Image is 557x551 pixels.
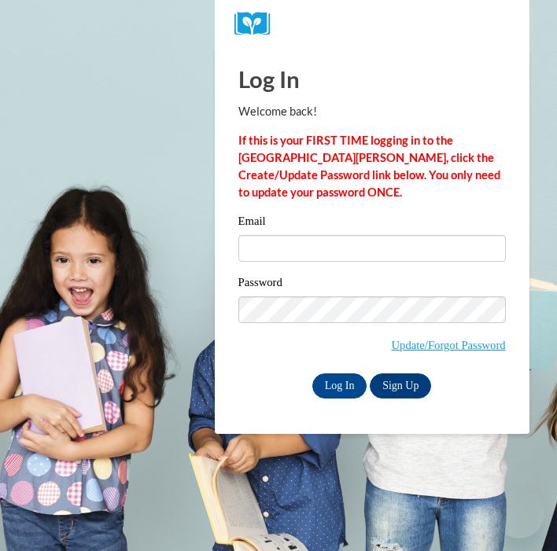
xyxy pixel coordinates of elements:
[312,373,367,399] input: Log In
[238,215,506,231] label: Email
[234,12,282,36] img: Logo brand
[238,63,506,95] h1: Log In
[238,277,506,292] label: Password
[238,134,500,199] strong: If this is your FIRST TIME logging in to the [GEOGRAPHIC_DATA][PERSON_NAME], click the Create/Upd...
[234,12,510,36] a: COX Campus
[238,103,506,120] p: Welcome back!
[370,373,431,399] a: Sign Up
[392,339,506,351] a: Update/Forgot Password
[494,488,544,538] iframe: Button to launch messaging window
